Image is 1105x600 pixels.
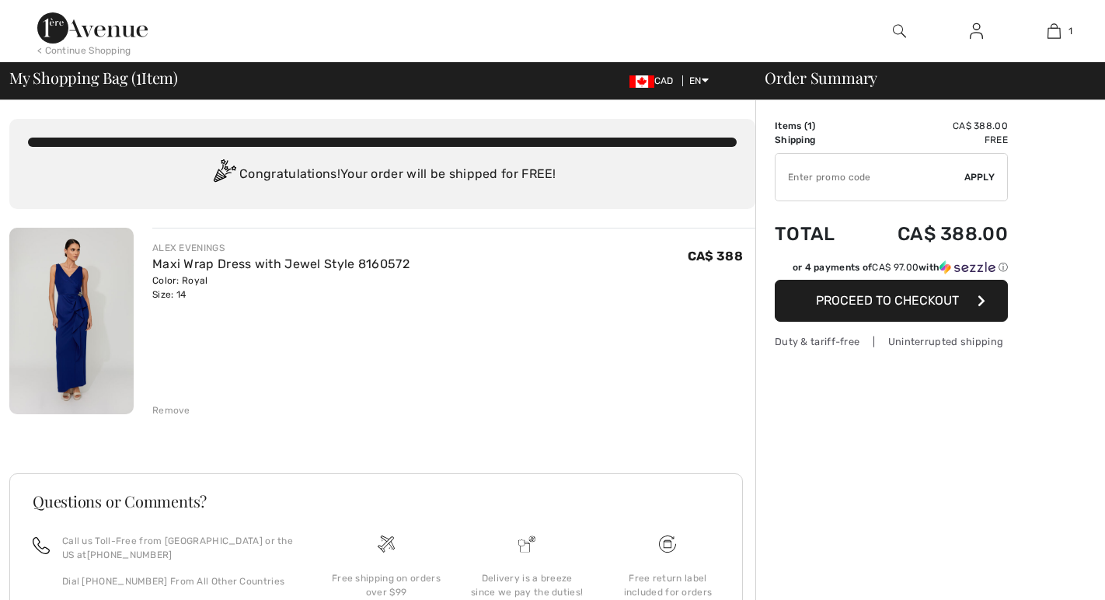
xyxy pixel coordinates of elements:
[33,537,50,554] img: call
[37,12,148,44] img: 1ère Avenue
[629,75,680,86] span: CAD
[746,70,1096,85] div: Order Summary
[152,241,410,255] div: ALEX EVENINGS
[775,133,857,147] td: Shipping
[378,535,395,553] img: Free shipping on orders over $99
[28,159,737,190] div: Congratulations! Your order will be shipped for FREE!
[469,571,585,599] div: Delivery is a breeze since we pay the duties!
[964,170,995,184] span: Apply
[1068,24,1072,38] span: 1
[688,249,743,263] span: CA$ 388
[776,154,964,201] input: Promo code
[775,280,1008,322] button: Proceed to Checkout
[659,535,676,553] img: Free shipping on orders over $99
[87,549,173,560] a: [PHONE_NUMBER]
[939,260,995,274] img: Sezzle
[857,133,1008,147] td: Free
[9,70,178,85] span: My Shopping Bag ( Item)
[1016,22,1092,40] a: 1
[152,274,410,302] div: Color: Royal Size: 14
[136,66,141,86] span: 1
[970,22,983,40] img: My Info
[793,260,1008,274] div: or 4 payments of with
[775,334,1008,349] div: Duty & tariff-free | Uninterrupted shipping
[957,22,995,41] a: Sign In
[62,534,297,562] p: Call us Toll-Free from [GEOGRAPHIC_DATA] or the US at
[62,574,297,588] p: Dial [PHONE_NUMBER] From All Other Countries
[9,228,134,414] img: Maxi Wrap Dress with Jewel Style 8160572
[816,293,959,308] span: Proceed to Checkout
[1047,22,1061,40] img: My Bag
[33,494,720,509] h3: Questions or Comments?
[629,75,654,88] img: Canadian Dollar
[775,260,1008,280] div: or 4 payments ofCA$ 97.00withSezzle Click to learn more about Sezzle
[857,208,1008,260] td: CA$ 388.00
[807,120,812,131] span: 1
[857,119,1008,133] td: CA$ 388.00
[328,571,444,599] div: Free shipping on orders over $99
[689,75,709,86] span: EN
[208,159,239,190] img: Congratulation2.svg
[775,119,857,133] td: Items ( )
[37,44,131,58] div: < Continue Shopping
[775,208,857,260] td: Total
[893,22,906,40] img: search the website
[152,256,410,271] a: Maxi Wrap Dress with Jewel Style 8160572
[872,262,919,273] span: CA$ 97.00
[152,403,190,417] div: Remove
[518,535,535,553] img: Delivery is a breeze since we pay the duties!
